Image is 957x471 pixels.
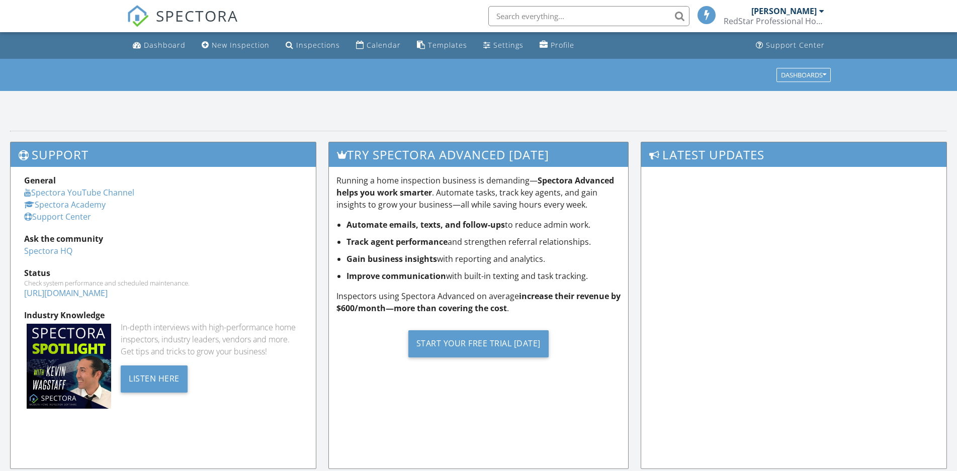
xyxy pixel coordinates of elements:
div: Listen Here [121,365,188,393]
li: to reduce admin work. [346,219,621,231]
li: with reporting and analytics. [346,253,621,265]
a: Company Profile [536,36,578,55]
div: Templates [428,40,467,50]
strong: Track agent performance [346,236,448,247]
div: [PERSON_NAME] [751,6,817,16]
div: Inspections [296,40,340,50]
div: Dashboard [144,40,186,50]
a: New Inspection [198,36,274,55]
div: Start Your Free Trial [DATE] [408,330,549,357]
strong: increase their revenue by $600/month—more than covering the cost [336,291,621,314]
div: Profile [551,40,574,50]
a: [URL][DOMAIN_NAME] [24,288,108,299]
h3: Support [11,142,316,167]
span: SPECTORA [156,5,238,26]
a: Spectora YouTube Channel [24,187,134,198]
p: Inspectors using Spectora Advanced on average . [336,290,621,314]
a: Spectora HQ [24,245,72,256]
img: Spectoraspolightmain [27,324,111,408]
h3: Try spectora advanced [DATE] [329,142,628,167]
strong: Gain business insights [346,253,437,264]
a: Inspections [282,36,344,55]
strong: Automate emails, texts, and follow-ups [346,219,505,230]
a: Start Your Free Trial [DATE] [336,322,621,365]
div: RedStar Professional Home Inspection, Inc [724,16,824,26]
div: Industry Knowledge [24,309,302,321]
div: Settings [493,40,524,50]
a: Settings [479,36,528,55]
img: The Best Home Inspection Software - Spectora [127,5,149,27]
div: New Inspection [212,40,270,50]
strong: General [24,175,56,186]
div: Support Center [766,40,825,50]
a: Calendar [352,36,405,55]
a: Support Center [24,211,91,222]
a: SPECTORA [127,14,238,35]
div: Check system performance and scheduled maintenance. [24,279,302,287]
div: In-depth interviews with high-performance home inspectors, industry leaders, vendors and more. Ge... [121,321,302,357]
strong: Spectora Advanced helps you work smarter [336,175,614,198]
li: with built-in texting and task tracking. [346,270,621,282]
div: Calendar [367,40,401,50]
a: Spectora Academy [24,199,106,210]
li: and strengthen referral relationships. [346,236,621,248]
h3: Latest Updates [641,142,946,167]
div: Dashboards [781,71,826,78]
strong: Improve communication [346,270,446,281]
input: Search everything... [488,6,689,26]
div: Status [24,267,302,279]
a: Templates [413,36,471,55]
button: Dashboards [776,68,831,82]
a: Dashboard [129,36,190,55]
a: Listen Here [121,372,188,384]
div: Ask the community [24,233,302,245]
p: Running a home inspection business is demanding— . Automate tasks, track key agents, and gain ins... [336,174,621,211]
a: Support Center [752,36,829,55]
